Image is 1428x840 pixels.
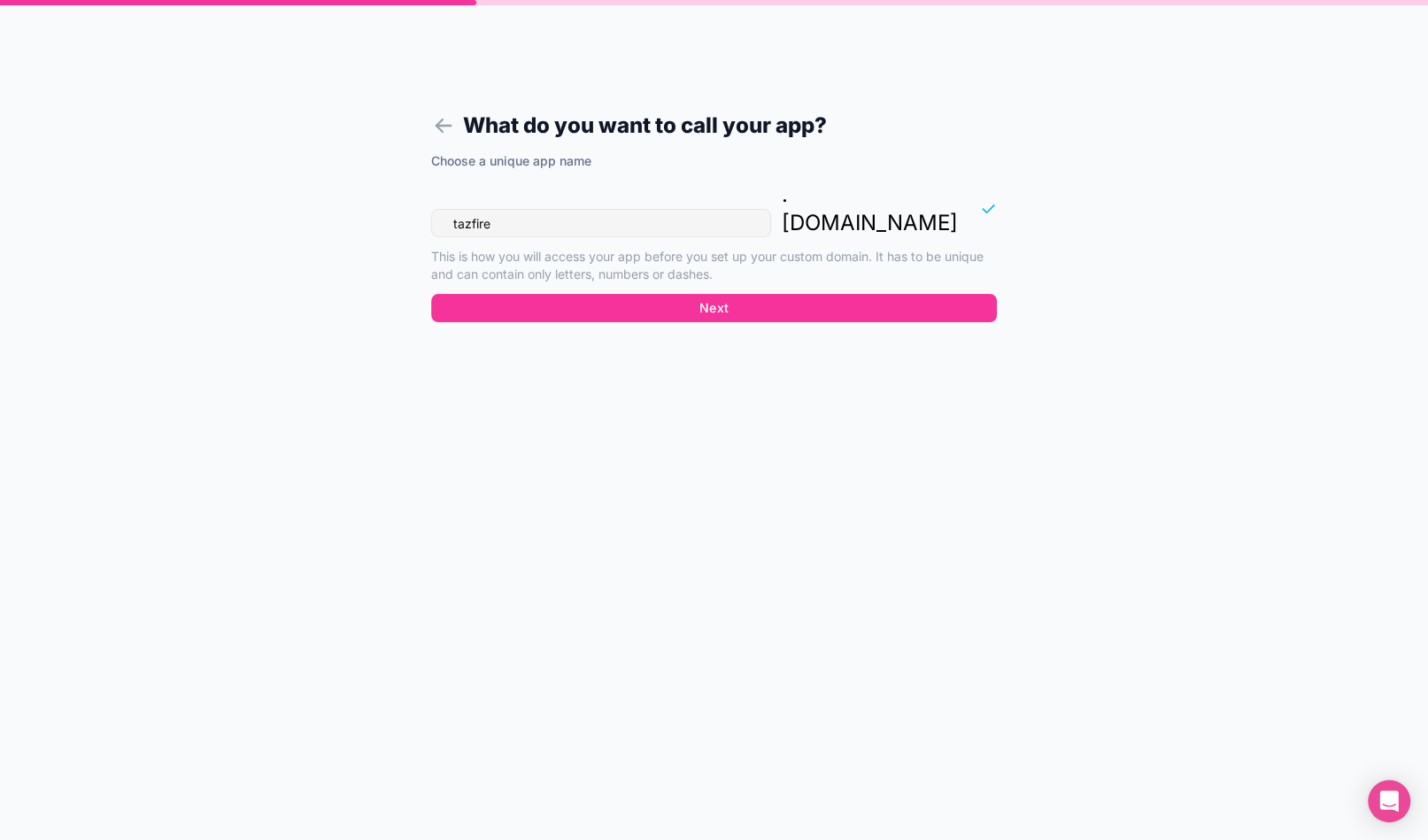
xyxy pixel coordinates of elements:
[431,110,997,142] h1: What do you want to call your app?
[1368,780,1410,822] div: Open Intercom Messenger
[431,209,771,237] input: tazfire
[431,294,997,322] button: Next
[431,248,997,283] p: This is how you will access your app before you set up your custom domain. It has to be unique an...
[431,152,591,170] label: Choose a unique app name
[782,181,958,237] p: . [DOMAIN_NAME]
